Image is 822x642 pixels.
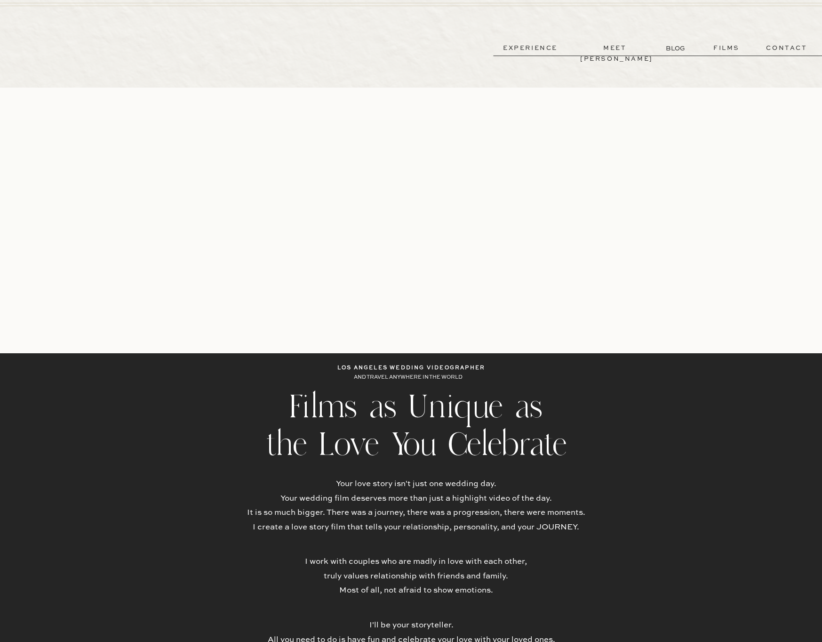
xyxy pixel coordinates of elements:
h2: Films as Unique as the Love You Celebrate [263,388,569,466]
p: I work with couples who are madly in love with each other, truly values relationship with friends... [237,555,595,614]
b: los angeles wedding videographer [337,366,485,371]
a: experience [495,43,565,54]
p: Your love story isn't just one wedding day. Your wedding film deserves more than just a highlight... [237,477,595,549]
a: contact [753,43,821,54]
p: AND TRAVEL ANYWHERE IN THE WORLD [354,373,469,383]
a: films [703,43,750,54]
a: meet [PERSON_NAME] [580,43,650,54]
a: BLOG [666,43,687,53]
